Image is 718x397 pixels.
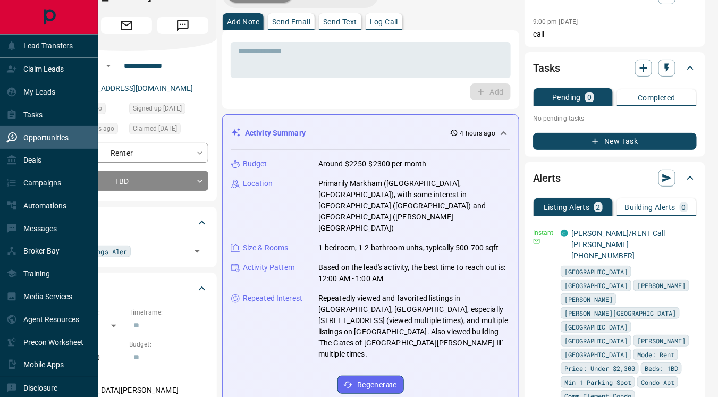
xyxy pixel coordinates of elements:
p: Send Email [272,18,310,26]
p: call [533,29,697,40]
span: [GEOGRAPHIC_DATA] [564,322,628,332]
div: condos.ca [561,230,568,237]
span: [PERSON_NAME] [564,294,613,305]
p: Pending [552,94,581,101]
p: 4 hours ago [460,129,495,138]
p: Areas Searched: [45,372,208,382]
a: [PERSON_NAME]/RENT Call [PERSON_NAME] [PHONE_NUMBER] [571,229,665,260]
p: Instant [533,228,554,238]
p: 9:00 pm [DATE] [533,18,578,26]
p: Building Alerts [625,204,675,211]
button: Open [190,244,205,259]
p: 0 [587,94,592,101]
a: [EMAIL_ADDRESS][DOMAIN_NAME] [73,84,193,92]
div: Mon Jun 16 2025 [129,103,208,117]
span: [GEOGRAPHIC_DATA] [564,280,628,291]
span: Mode: Rent [637,349,674,360]
span: Email [101,17,152,34]
p: Size & Rooms [243,242,289,254]
p: No pending tasks [533,111,697,126]
span: Condo Apt [641,377,674,387]
span: [GEOGRAPHIC_DATA] [564,266,628,277]
p: Send Text [323,18,357,26]
span: Price: Under $2,300 [564,363,635,374]
div: Criteria [45,276,208,301]
svg: Email [533,238,540,245]
span: [PERSON_NAME] [637,280,686,291]
span: Signed up [DATE] [133,103,182,114]
h2: Tasks [533,60,560,77]
p: Timeframe: [129,308,208,317]
p: Activity Pattern [243,262,295,273]
p: 0 [682,204,686,211]
p: Budget: [129,340,208,349]
button: Regenerate [337,376,404,394]
p: Log Call [370,18,398,26]
p: 1-bedroom, 1-2 bathroom units, typically 500-700 sqft [318,242,499,254]
button: Open [102,60,115,72]
p: Listing Alerts [544,204,590,211]
span: [GEOGRAPHIC_DATA] [564,349,628,360]
div: Tags [45,210,208,235]
p: Repeatedly viewed and favorited listings in [GEOGRAPHIC_DATA], [GEOGRAPHIC_DATA], especially [STR... [318,293,510,360]
h2: Alerts [533,170,561,187]
p: Activity Summary [245,128,306,139]
div: Tasks [533,55,697,81]
span: [GEOGRAPHIC_DATA] [564,335,628,346]
div: Activity Summary4 hours ago [231,123,510,143]
p: Around $2250-$2300 per month [318,158,427,170]
div: Alerts [533,165,697,191]
span: [PERSON_NAME][GEOGRAPHIC_DATA] [564,308,676,318]
div: Renter [45,143,208,163]
div: Mon Jun 16 2025 [129,123,208,138]
span: Message [157,17,208,34]
div: TBD [45,171,208,191]
p: Add Note [227,18,259,26]
button: New Task [533,133,697,150]
p: Primarily Markham ([GEOGRAPHIC_DATA], [GEOGRAPHIC_DATA]), with some interest in [GEOGRAPHIC_DATA]... [318,178,510,234]
p: Repeated Interest [243,293,302,304]
span: [PERSON_NAME] [637,335,686,346]
p: Based on the lead's activity, the best time to reach out is: 12:00 AM - 1:00 AM [318,262,510,284]
span: Claimed [DATE] [133,123,177,134]
span: Min 1 Parking Spot [564,377,631,387]
span: Beds: 1BD [645,363,678,374]
p: 2 [596,204,601,211]
p: Completed [638,94,675,102]
p: Budget [243,158,267,170]
p: Location [243,178,273,189]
